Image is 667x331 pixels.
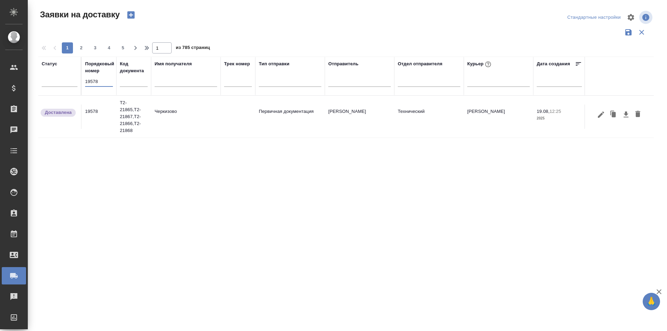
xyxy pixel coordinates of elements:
td: Т2-21865,Т2-21867,Т2-21866,Т2-21868 [116,96,151,138]
p: 19.08, [537,109,550,114]
button: 2 [76,42,87,53]
p: Доставлена [45,109,72,116]
td: Черкизово [151,105,221,129]
td: [PERSON_NAME] [464,105,533,129]
div: Статус [42,60,57,67]
div: Код документа [120,60,148,74]
div: split button [566,12,623,23]
p: 12:25 [550,109,561,114]
div: Трек номер [224,60,250,67]
span: Посмотреть информацию [639,11,654,24]
button: Сохранить фильтры [622,26,635,39]
span: 5 [117,44,129,51]
span: 3 [90,44,101,51]
button: 5 [117,42,129,53]
button: Создать [123,9,139,21]
span: Настроить таблицу [623,9,639,26]
div: Порядковый номер [85,60,114,74]
div: Отправитель [328,60,359,67]
button: При выборе курьера статус заявки автоматически поменяется на «Принята» [484,60,493,69]
div: Отдел отправителя [398,60,442,67]
button: 4 [104,42,115,53]
div: Документы доставлены, фактическая дата доставки проставиться автоматически [40,108,77,117]
span: 🙏 [645,294,657,309]
p: 2025 [537,115,582,122]
span: Заявки на доставку [38,9,120,20]
span: из 785 страниц [176,43,210,53]
button: Клонировать [607,108,620,121]
span: 4 [104,44,115,51]
button: 🙏 [643,293,660,310]
button: Удалить [632,108,644,121]
button: Редактировать [595,108,607,121]
button: Скачать [620,108,632,121]
td: [PERSON_NAME] [325,105,394,129]
div: Имя получателя [155,60,192,67]
div: Курьер [467,60,493,69]
button: 3 [90,42,101,53]
span: 2 [76,44,87,51]
button: Сбросить фильтры [635,26,648,39]
div: Тип отправки [259,60,289,67]
td: Технический [394,105,464,129]
td: 19578 [82,105,116,129]
div: Дата создания [537,60,570,67]
td: Первичная документация [255,105,325,129]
